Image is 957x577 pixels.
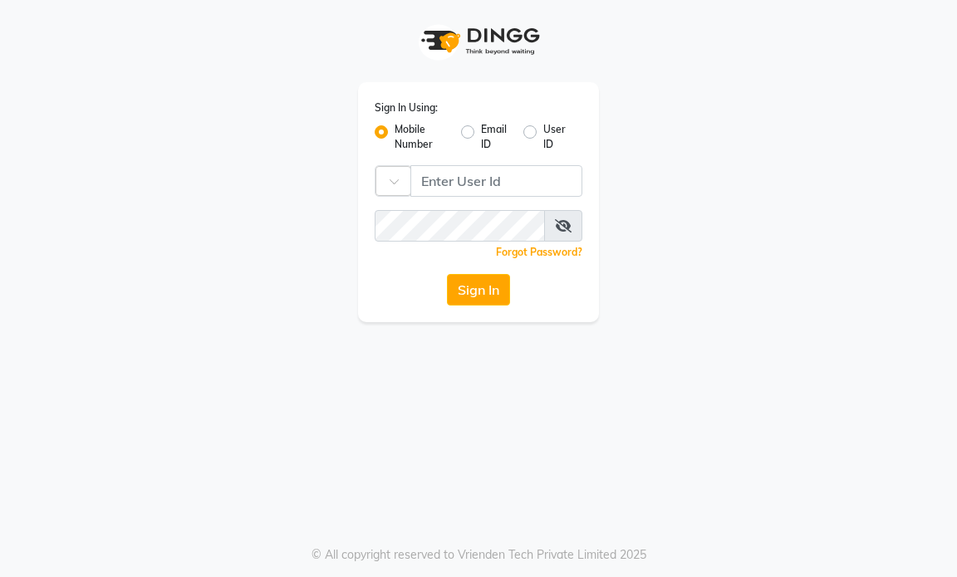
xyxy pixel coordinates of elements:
[375,100,438,115] label: Sign In Using:
[410,165,582,197] input: Username
[481,122,509,152] label: Email ID
[447,274,510,306] button: Sign In
[543,122,569,152] label: User ID
[395,122,448,152] label: Mobile Number
[375,210,545,242] input: Username
[412,17,545,66] img: logo1.svg
[496,246,582,258] a: Forgot Password?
